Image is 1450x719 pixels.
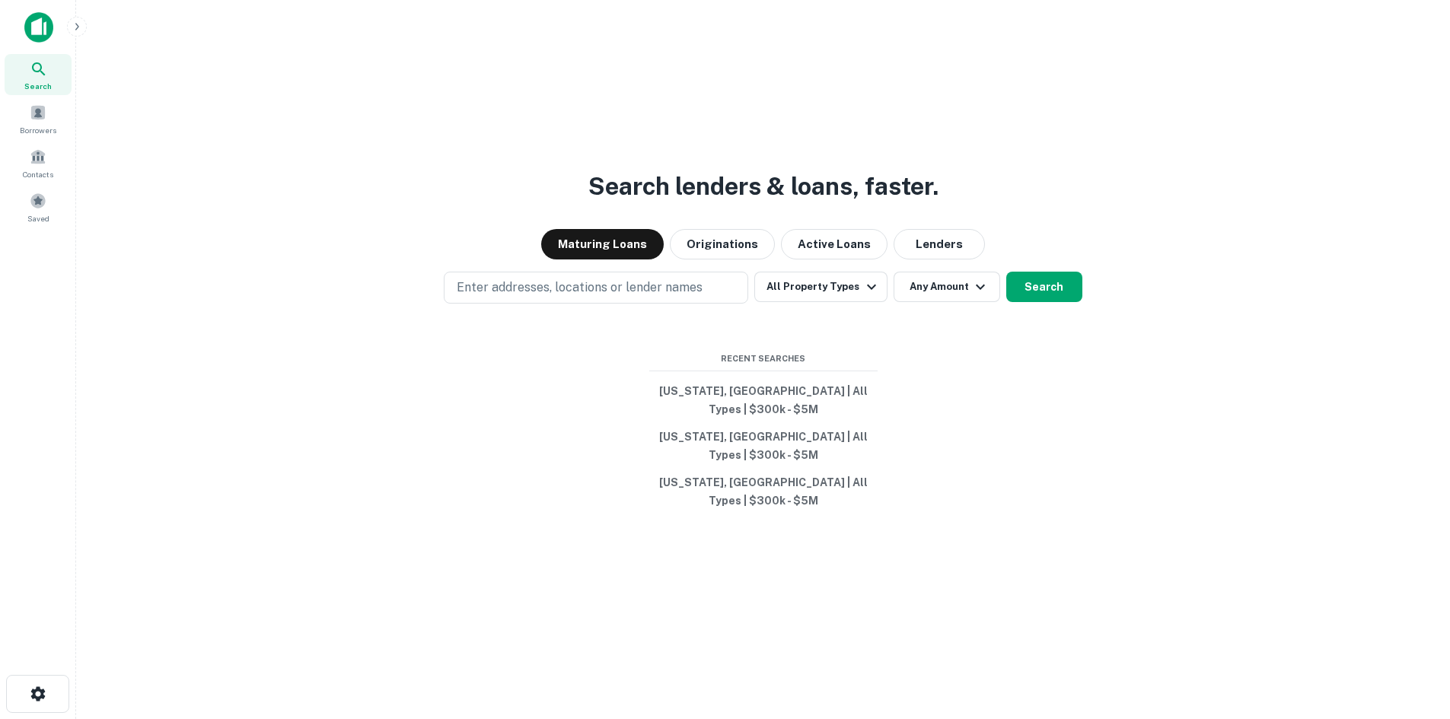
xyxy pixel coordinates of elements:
button: Maturing Loans [541,229,664,259]
span: Saved [27,212,49,224]
button: Search [1006,272,1082,302]
span: Recent Searches [649,352,878,365]
iframe: Chat Widget [1374,597,1450,670]
a: Saved [5,186,72,227]
h3: Search lenders & loans, faster. [588,168,939,205]
p: Enter addresses, locations or lender names [457,278,703,297]
button: [US_STATE], [GEOGRAPHIC_DATA] | All Types | $300k - $5M [649,377,878,423]
a: Search [5,54,72,95]
span: Contacts [23,168,53,180]
button: Lenders [894,229,985,259]
span: Borrowers [20,124,56,136]
button: Enter addresses, locations or lender names [444,272,748,304]
button: Any Amount [894,272,1000,302]
span: Search [24,80,52,92]
button: [US_STATE], [GEOGRAPHIC_DATA] | All Types | $300k - $5M [649,423,878,469]
button: [US_STATE], [GEOGRAPHIC_DATA] | All Types | $300k - $5M [649,469,878,514]
img: capitalize-icon.png [24,12,53,43]
button: All Property Types [754,272,887,302]
a: Borrowers [5,98,72,139]
button: Active Loans [781,229,888,259]
button: Originations [670,229,775,259]
a: Contacts [5,142,72,183]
